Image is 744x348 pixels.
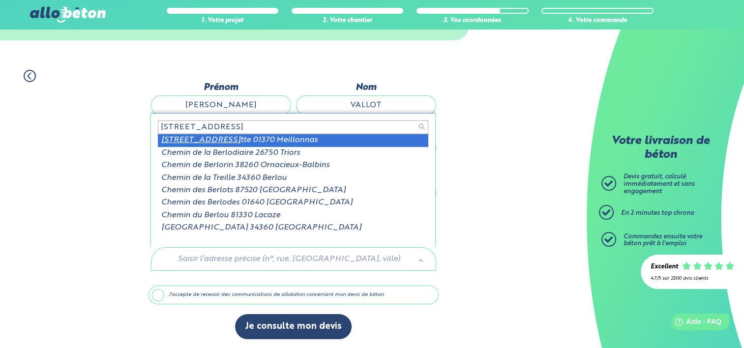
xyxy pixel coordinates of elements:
div: Chemin de la Berlodiaire 26750 Triors [158,147,428,159]
div: Chemin de la Treille 34360 Berlou [158,172,428,184]
div: Chemin du Berlou 81330 Lacaze [158,209,428,222]
div: Chemin de Berlorin 38260 Ornacieux-Balbins [158,159,428,172]
div: [GEOGRAPHIC_DATA] 34360 [GEOGRAPHIC_DATA] [158,222,428,234]
div: Chemin des Berlodes 01640 [GEOGRAPHIC_DATA] [158,197,428,209]
span: [STREET_ADDRESS] [161,136,240,144]
div: tte 01370 Meillonnas [158,134,428,146]
div: Chemin des Berlots 87520 [GEOGRAPHIC_DATA] [158,184,428,197]
iframe: Help widget launcher [656,310,733,337]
